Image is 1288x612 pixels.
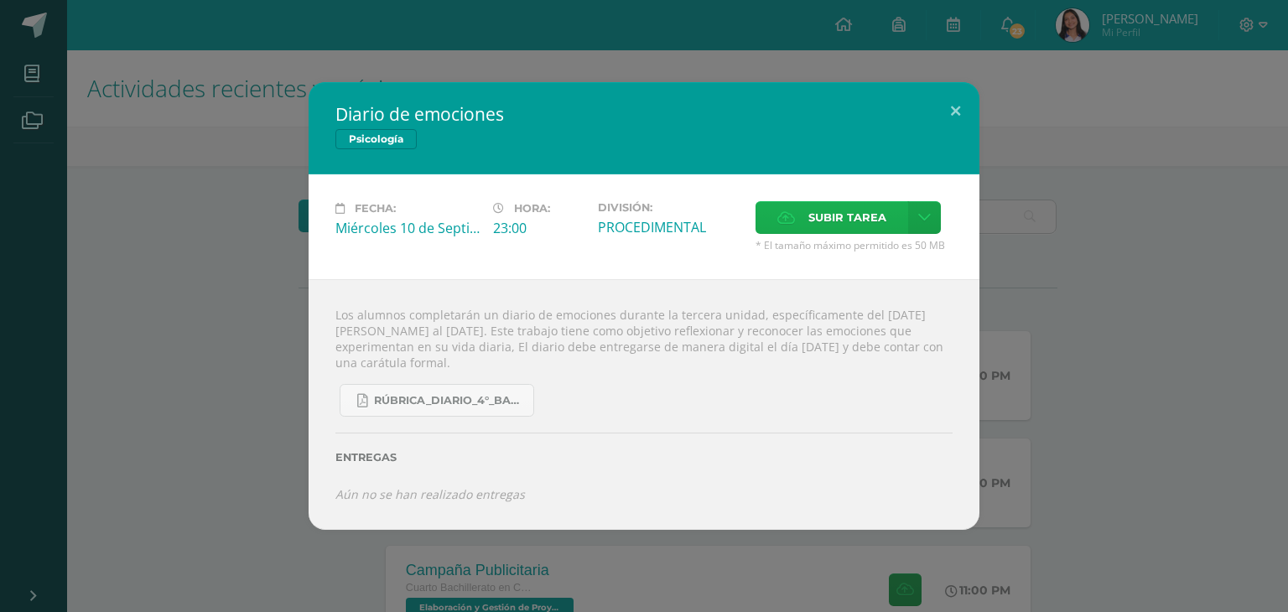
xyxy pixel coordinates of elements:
button: Close (Esc) [932,82,979,139]
span: RÚBRICA_DIARIO_4°_BACHI.pdf [374,394,525,407]
div: Miércoles 10 de Septiembre [335,219,480,237]
span: * El tamaño máximo permitido es 50 MB [756,238,953,252]
div: Los alumnos completarán un diario de emociones durante la tercera unidad, específicamente del [DA... [309,279,979,529]
label: División: [598,201,742,214]
span: Hora: [514,202,550,215]
div: PROCEDIMENTAL [598,218,742,236]
div: 23:00 [493,219,584,237]
span: Fecha: [355,202,396,215]
span: Subir tarea [808,202,886,233]
a: RÚBRICA_DIARIO_4°_BACHI.pdf [340,384,534,417]
label: Entregas [335,451,953,464]
h2: Diario de emociones [335,102,953,126]
span: Psicología [335,129,417,149]
i: Aún no se han realizado entregas [335,486,525,502]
